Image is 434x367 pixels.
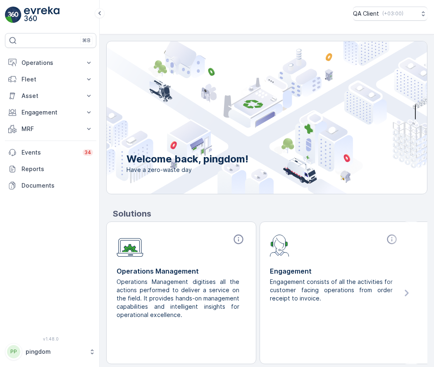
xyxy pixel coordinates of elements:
[21,59,80,67] p: Operations
[113,207,427,220] p: Solutions
[353,7,427,21] button: QA Client(+03:00)
[117,234,143,257] img: module-icon
[5,88,96,104] button: Asset
[117,278,239,319] p: Operations Management digitises all the actions performed to deliver a service on the field. It p...
[126,166,248,174] span: Have a zero-waste day
[21,92,80,100] p: Asset
[26,348,85,356] p: pingdom
[5,7,21,23] img: logo
[21,148,78,157] p: Events
[21,125,80,133] p: MRF
[21,75,80,83] p: Fleet
[21,181,93,190] p: Documents
[69,41,427,194] img: city illustration
[5,55,96,71] button: Operations
[5,144,96,161] a: Events34
[5,121,96,137] button: MRF
[270,278,393,303] p: Engagement consists of all the activities for customer facing operations from order receipt to in...
[117,266,246,276] p: Operations Management
[270,266,399,276] p: Engagement
[5,161,96,177] a: Reports
[353,10,379,18] p: QA Client
[270,234,289,257] img: module-icon
[82,37,91,44] p: ⌘B
[382,10,403,17] p: ( +03:00 )
[126,153,248,166] p: Welcome back, pingdom!
[5,71,96,88] button: Fleet
[5,177,96,194] a: Documents
[84,149,91,156] p: 34
[5,336,96,341] span: v 1.48.0
[21,108,80,117] p: Engagement
[7,345,20,358] div: PP
[24,7,60,23] img: logo_light-DOdMpM7g.png
[5,104,96,121] button: Engagement
[21,165,93,173] p: Reports
[5,343,96,360] button: PPpingdom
